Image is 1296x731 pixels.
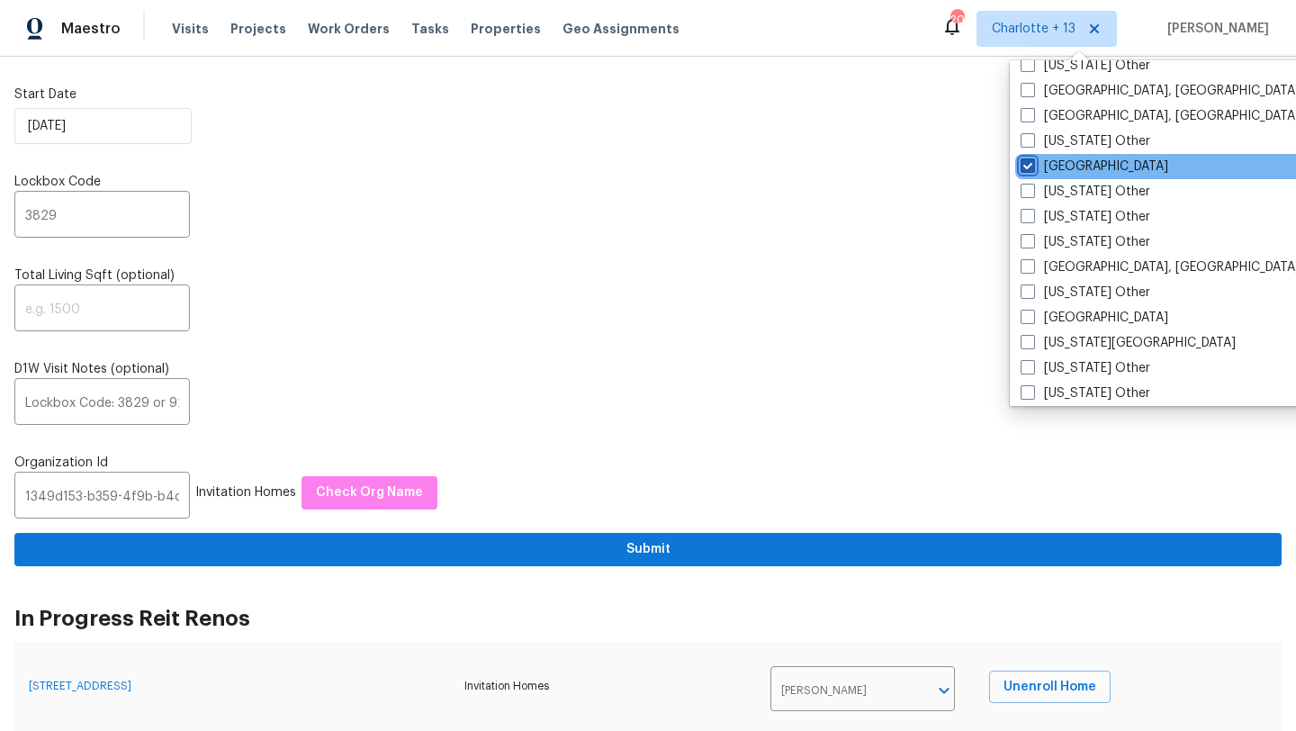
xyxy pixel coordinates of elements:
[14,476,190,519] input: e.g. 83a26f94-c10f-4090-9774-6139d7b9c16c
[172,20,209,38] span: Visits
[411,23,449,35] span: Tasks
[14,289,190,331] input: e.g. 1500
[1021,57,1150,75] label: [US_STATE] Other
[14,173,1282,191] label: Lockbox Code
[1160,20,1269,38] span: [PERSON_NAME]
[14,86,1282,104] label: Start Date
[1003,676,1096,699] span: Unenroll Home
[29,681,131,691] a: [STREET_ADDRESS]
[14,609,1282,627] h2: In Progress Reit Renos
[1021,158,1168,176] label: [GEOGRAPHIC_DATA]
[301,476,437,510] button: Check Org Name
[14,195,190,238] input: e.g. 5341
[14,266,1282,284] label: Total Living Sqft (optional)
[29,538,1267,561] span: Submit
[1021,183,1150,201] label: [US_STATE] Other
[1021,309,1168,327] label: [GEOGRAPHIC_DATA]
[562,20,679,38] span: Geo Assignments
[992,20,1075,38] span: Charlotte + 13
[989,671,1111,704] button: Unenroll Home
[14,108,192,144] input: M/D/YYYY
[195,486,296,499] span: Invitation Homes
[61,20,121,38] span: Maestro
[308,20,390,38] span: Work Orders
[316,482,423,504] span: Check Org Name
[1021,359,1150,377] label: [US_STATE] Other
[1021,208,1150,226] label: [US_STATE] Other
[1021,233,1150,251] label: [US_STATE] Other
[14,360,1282,378] label: D1W Visit Notes (optional)
[14,533,1282,566] button: Submit
[14,454,1282,472] label: Organization Id
[471,20,541,38] span: Properties
[1021,384,1150,402] label: [US_STATE] Other
[1021,132,1150,150] label: [US_STATE] Other
[1021,334,1236,352] label: [US_STATE][GEOGRAPHIC_DATA]
[230,20,286,38] span: Projects
[950,11,963,29] div: 205
[931,678,957,703] button: Open
[1021,284,1150,302] label: [US_STATE] Other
